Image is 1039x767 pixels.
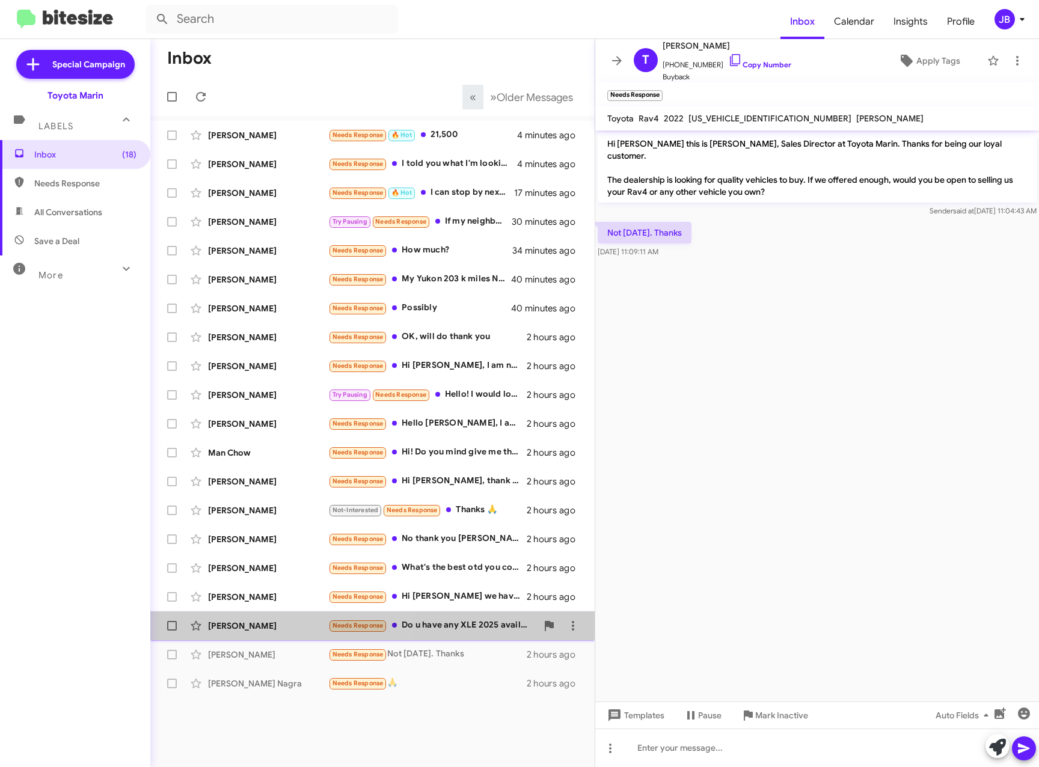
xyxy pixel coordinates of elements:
[328,301,513,315] div: Possibly
[333,391,367,399] span: Try Pausing
[333,160,384,168] span: Needs Response
[937,4,984,39] a: Profile
[52,58,125,70] span: Special Campaign
[328,330,527,344] div: OK, will do thank you
[333,189,384,197] span: Needs Response
[527,591,585,603] div: 2 hours ago
[34,177,136,189] span: Needs Response
[470,90,476,105] span: «
[663,71,791,83] span: Buyback
[664,113,684,124] span: 2022
[462,85,483,109] button: Previous
[208,360,328,372] div: [PERSON_NAME]
[607,90,663,101] small: Needs Response
[333,679,384,687] span: Needs Response
[517,129,585,141] div: 4 minutes ago
[328,388,527,402] div: Hello! I would love to come by either late next week or the week after because I'm out of town fo...
[663,38,791,53] span: [PERSON_NAME]
[34,148,136,160] span: Inbox
[208,245,328,257] div: [PERSON_NAME]
[780,4,824,39] a: Inbox
[208,677,328,689] div: [PERSON_NAME] Nagra
[328,676,527,690] div: 🙏
[953,206,974,215] span: said at
[930,206,1037,215] span: Sender [DATE] 11:04:43 AM
[333,448,384,456] span: Needs Response
[483,85,580,109] button: Next
[688,113,851,124] span: [US_VEHICLE_IDENTIFICATION_NUMBER]
[208,216,328,228] div: [PERSON_NAME]
[375,391,426,399] span: Needs Response
[884,4,937,39] a: Insights
[328,474,527,488] div: Hi [PERSON_NAME], thank you for reaching out. Before I come by, I’d like to get more details. Cou...
[208,389,328,401] div: [PERSON_NAME]
[38,270,63,281] span: More
[328,590,527,604] div: Hi [PERSON_NAME] we havnt considered it but I will talk to [PERSON_NAME] and see what she thinks
[208,447,328,459] div: Man Chow
[605,704,664,726] span: Templates
[926,704,1003,726] button: Auto Fields
[728,60,791,69] a: Copy Number
[527,504,585,516] div: 2 hours ago
[48,90,103,102] div: Toyota Marin
[333,622,384,629] span: Needs Response
[642,50,649,70] span: T
[875,50,981,72] button: Apply Tags
[513,273,585,286] div: 40 minutes ago
[208,158,328,170] div: [PERSON_NAME]
[208,620,328,632] div: [PERSON_NAME]
[527,677,585,689] div: 2 hours ago
[513,245,585,257] div: 34 minutes ago
[328,619,537,632] div: Do u have any XLE 2025 available?
[995,9,1015,29] div: JB
[595,704,674,726] button: Templates
[463,85,580,109] nav: Page navigation example
[607,113,634,124] span: Toyota
[497,91,573,104] span: Older Messages
[755,704,808,726] span: Mark Inactive
[527,331,585,343] div: 2 hours ago
[333,506,379,514] span: Not-Interested
[527,649,585,661] div: 2 hours ago
[333,333,384,341] span: Needs Response
[598,222,691,243] p: Not [DATE]. Thanks
[527,418,585,430] div: 2 hours ago
[333,593,384,600] span: Needs Response
[598,133,1037,203] p: Hi [PERSON_NAME] this is [PERSON_NAME], Sales Director at Toyota Marin. Thanks for being our loya...
[333,564,384,572] span: Needs Response
[328,186,514,200] div: I can stop by next week [DATE]
[674,704,731,726] button: Pause
[328,417,527,430] div: Hello [PERSON_NAME], I am not really looking to sell but i am looking to have the warranty paint ...
[936,704,993,726] span: Auto Fields
[333,275,384,283] span: Needs Response
[731,704,818,726] button: Mark Inactive
[333,650,384,658] span: Needs Response
[16,50,135,79] a: Special Campaign
[208,187,328,199] div: [PERSON_NAME]
[513,216,585,228] div: 30 minutes ago
[146,5,398,34] input: Search
[333,477,384,485] span: Needs Response
[698,704,722,726] span: Pause
[208,273,328,286] div: [PERSON_NAME]
[598,247,658,256] span: [DATE] 11:09:11 AM
[663,53,791,71] span: [PHONE_NUMBER]
[328,272,513,286] div: My Yukon 203 k miles New engine and new transmission
[391,189,412,197] span: 🔥 Hot
[122,148,136,160] span: (18)
[208,533,328,545] div: [PERSON_NAME]
[328,445,527,459] div: Hi! Do you mind give me the information for the Camry? I'm talking to a dozen of dealership right...
[167,49,212,68] h1: Inbox
[527,360,585,372] div: 2 hours ago
[328,561,527,575] div: What's the best otd you could do
[328,532,527,546] div: No thank you [PERSON_NAME], I would lose a great deal of money and like the Corolla Cross.
[34,235,79,247] span: Save a Deal
[208,302,328,314] div: [PERSON_NAME]
[824,4,884,39] a: Calendar
[208,129,328,141] div: [PERSON_NAME]
[333,304,384,312] span: Needs Response
[514,187,585,199] div: 17 minutes ago
[333,362,384,370] span: Needs Response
